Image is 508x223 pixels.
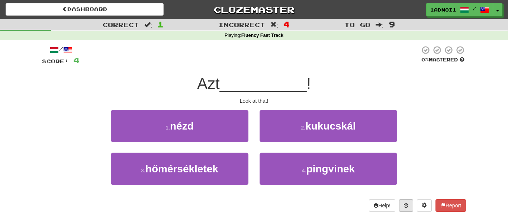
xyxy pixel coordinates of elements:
[42,45,80,55] div: /
[111,153,248,185] button: 3.hőmérsékletek
[144,22,152,28] span: :
[420,57,466,63] div: Mastered
[270,22,279,28] span: :
[111,110,248,142] button: 1.nézd
[301,125,305,131] small: 2 .
[283,20,290,29] span: 4
[42,97,466,105] div: Look at that!
[42,58,69,64] span: Score:
[369,199,395,212] button: Help!
[73,55,80,65] span: 4
[6,3,164,16] a: Dashboard
[306,75,311,92] span: !
[157,20,164,29] span: 1
[399,199,413,212] button: Round history (alt+y)
[197,75,220,92] span: Azt
[473,6,476,11] span: /
[175,3,333,16] a: Clozemaster
[305,120,356,132] span: kukucskál
[421,57,429,63] span: 0 %
[103,21,139,28] span: Correct
[220,75,307,92] span: __________
[435,199,466,212] button: Report
[376,22,384,28] span: :
[389,20,395,29] span: 9
[260,153,397,185] button: 4.pingvinek
[306,163,355,175] span: pingvinek
[260,110,397,142] button: 2.kukucskál
[241,33,283,38] strong: Fluency Fast Track
[302,168,306,173] small: 4 .
[426,3,493,16] a: 1Adnoi1 /
[141,168,145,173] small: 3 .
[218,21,265,28] span: Incorrect
[165,125,170,131] small: 1 .
[430,6,456,13] span: 1Adnoi1
[344,21,370,28] span: To go
[170,120,194,132] span: nézd
[145,163,218,175] span: hőmérsékletek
